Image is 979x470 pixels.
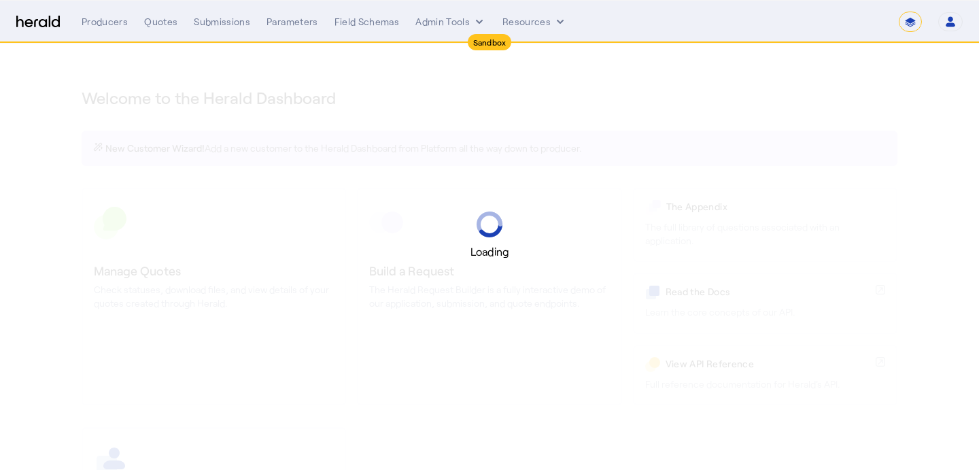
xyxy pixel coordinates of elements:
button: internal dropdown menu [415,15,486,29]
div: Field Schemas [334,15,400,29]
div: Submissions [194,15,250,29]
div: Quotes [144,15,177,29]
div: Producers [82,15,128,29]
button: Resources dropdown menu [502,15,567,29]
div: Parameters [267,15,318,29]
div: Sandbox [468,34,512,50]
img: Herald Logo [16,16,60,29]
